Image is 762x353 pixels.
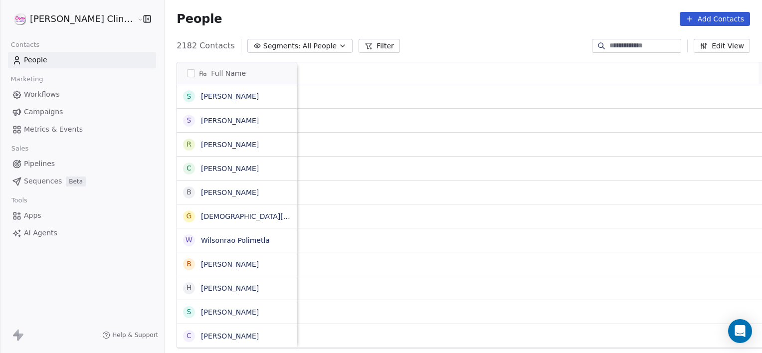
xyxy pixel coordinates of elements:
[8,121,156,138] a: Metrics & Events
[8,225,156,241] a: AI Agents
[177,40,234,52] span: 2182 Contacts
[177,11,222,26] span: People
[102,331,158,339] a: Help & Support
[187,187,192,197] div: B
[201,141,259,149] a: [PERSON_NAME]
[187,331,191,341] div: C
[201,212,338,220] a: [DEMOGRAPHIC_DATA][PERSON_NAME]
[30,12,135,25] span: [PERSON_NAME] Clinic External
[24,210,41,221] span: Apps
[201,332,259,340] a: [PERSON_NAME]
[187,211,192,221] div: G
[186,235,192,245] div: W
[24,159,55,169] span: Pipelines
[8,156,156,172] a: Pipelines
[24,89,60,100] span: Workflows
[8,86,156,103] a: Workflows
[187,163,191,174] div: C
[263,41,301,51] span: Segments:
[201,260,259,268] a: [PERSON_NAME]
[187,139,191,150] div: R
[24,124,83,135] span: Metrics & Events
[201,92,259,100] a: [PERSON_NAME]
[112,331,158,339] span: Help & Support
[8,104,156,120] a: Campaigns
[728,319,752,343] div: Open Intercom Messenger
[24,228,57,238] span: AI Agents
[14,13,26,25] img: RASYA-Clinic%20Circle%20icon%20Transparent.png
[201,308,259,316] a: [PERSON_NAME]
[359,39,400,53] button: Filter
[187,283,192,293] div: H
[7,193,31,208] span: Tools
[694,39,750,53] button: Edit View
[7,141,33,156] span: Sales
[187,259,192,269] div: B
[24,176,62,186] span: Sequences
[187,91,191,102] div: S
[8,207,156,224] a: Apps
[201,284,259,292] a: [PERSON_NAME]
[177,84,297,349] div: grid
[187,307,191,317] div: S
[8,52,156,68] a: People
[12,10,130,27] button: [PERSON_NAME] Clinic External
[680,12,750,26] button: Add Contacts
[66,176,86,186] span: Beta
[8,173,156,189] a: SequencesBeta
[201,165,259,173] a: [PERSON_NAME]
[6,37,44,52] span: Contacts
[24,107,63,117] span: Campaigns
[24,55,47,65] span: People
[177,62,297,84] div: Full Name
[6,72,47,87] span: Marketing
[201,236,270,244] a: Wilsonrao Polimetla
[211,68,246,78] span: Full Name
[201,188,259,196] a: [PERSON_NAME]
[187,115,191,126] div: S
[201,117,259,125] a: [PERSON_NAME]
[303,41,337,51] span: All People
